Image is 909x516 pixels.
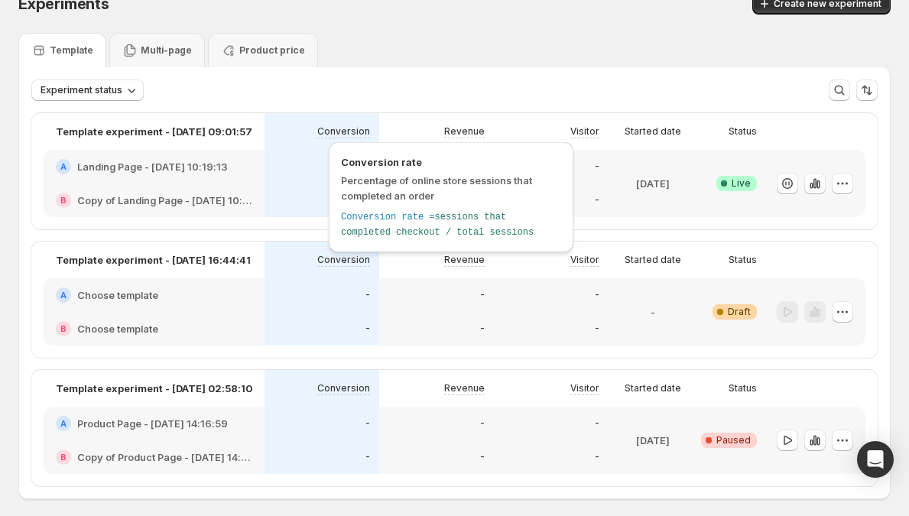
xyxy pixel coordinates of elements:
div: Open Intercom Messenger [857,441,894,478]
p: Started date [625,254,681,266]
button: Experiment status [31,80,144,101]
p: Template experiment - [DATE] 09:01:57 [56,124,252,139]
p: - [595,323,599,335]
h2: B [60,324,67,333]
p: Product price [239,44,305,57]
p: - [365,289,370,301]
p: Conversion [317,382,370,394]
span: Conversion rate = [341,212,434,222]
h2: Landing Page - [DATE] 10:19:13 [77,159,228,174]
p: Visitor [570,125,599,138]
p: - [480,417,485,430]
span: Draft [728,306,751,318]
h2: Copy of Product Page - [DATE] 14:16:59 [77,449,252,465]
h2: A [60,162,67,171]
h2: B [60,196,67,205]
p: - [480,289,485,301]
h2: B [60,453,67,462]
p: - [651,304,655,320]
h2: A [60,290,67,300]
button: Sort the results [856,80,878,101]
span: Paused [716,434,751,446]
p: - [595,161,599,173]
span: sessions that completed checkout / total sessions [341,212,534,238]
h2: Choose template [77,287,158,303]
p: Visitor [570,254,599,266]
p: Status [729,382,757,394]
p: - [365,451,370,463]
h2: Product Page - [DATE] 14:16:59 [77,416,228,431]
p: [DATE] [636,433,670,448]
p: Revenue [444,125,485,138]
p: Status [729,125,757,138]
p: Conversion [317,254,370,266]
p: - [365,417,370,430]
p: [DATE] [636,176,670,191]
p: Multi-page [141,44,192,57]
p: - [365,323,370,335]
p: Conversion [317,125,370,138]
h2: Copy of Landing Page - [DATE] 10:19:13 [77,193,252,208]
h2: Choose template [77,321,158,336]
span: Live [732,177,751,190]
p: Revenue [444,382,485,394]
p: Started date [625,125,681,138]
p: - [480,451,485,463]
p: - [595,289,599,301]
span: Conversion rate [341,154,561,170]
span: Percentage of online store sessions that completed an order [341,174,532,202]
h2: A [60,419,67,428]
p: - [595,451,599,463]
p: Template experiment - [DATE] 16:44:41 [56,252,251,268]
p: Visitor [570,382,599,394]
p: Status [729,254,757,266]
span: Experiment status [41,84,122,96]
p: Started date [625,382,681,394]
p: - [480,323,485,335]
p: Template [50,44,93,57]
p: - [595,417,599,430]
p: Template experiment - [DATE] 02:58:10 [56,381,252,396]
p: - [595,194,599,206]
